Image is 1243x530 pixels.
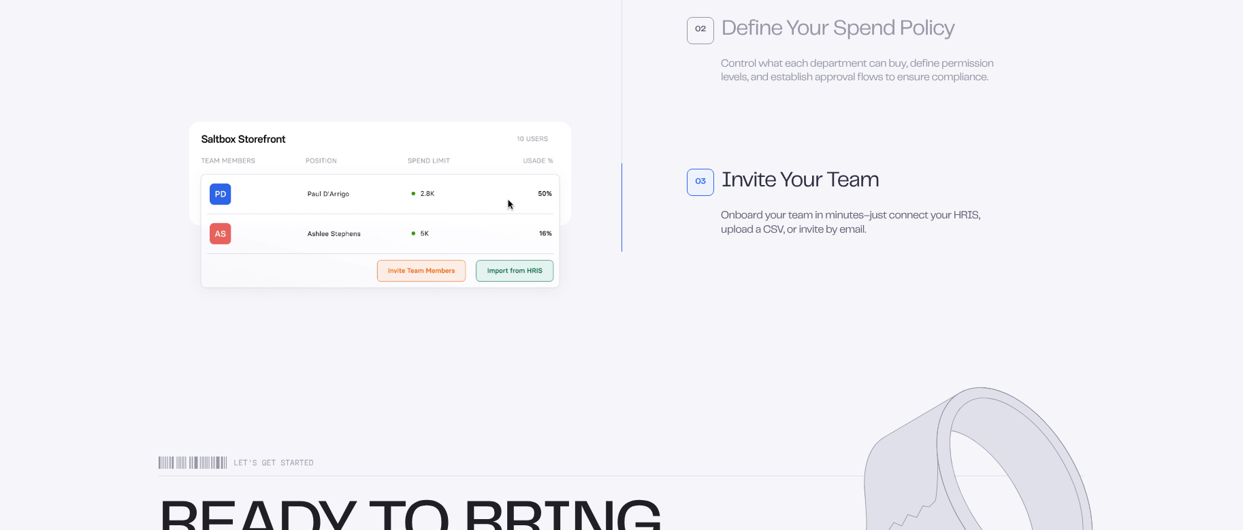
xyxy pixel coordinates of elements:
div: Invite Your Team [722,171,879,193]
button: 03Invite Your TeamOnboard your team in minutes–just connect your HRIS, upload a CSV, or invite by... [687,169,997,238]
div: Let's get started [159,457,1084,476]
div: Control what each department can buy, define permission levels, and establish approval flows to e... [687,58,997,86]
button: 02Define Your Spend PolicyControl what each department can buy, define permission levels, and est... [687,17,997,86]
div: 03 [687,169,714,196]
div: Onboard your team in minutes–just connect your HRIS, upload a CSV, or invite by email. [687,210,997,238]
div: 02 [687,17,714,44]
div: Define Your Spend Policy [722,20,955,42]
